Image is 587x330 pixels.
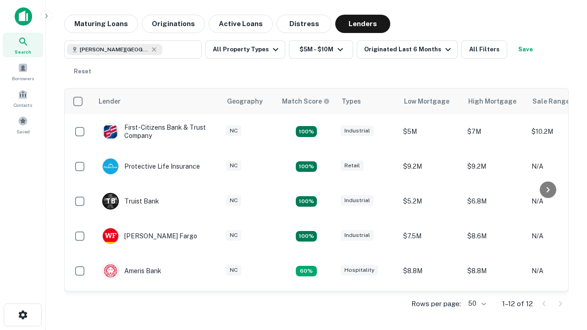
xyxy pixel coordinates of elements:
[93,88,222,114] th: Lender
[17,128,30,135] span: Saved
[226,160,241,171] div: NC
[399,88,463,114] th: Low Mortgage
[277,15,332,33] button: Distress
[226,126,241,136] div: NC
[463,288,527,323] td: $9.2M
[222,88,277,114] th: Geography
[463,114,527,149] td: $7M
[142,15,205,33] button: Originations
[532,96,570,107] div: Sale Range
[99,96,121,107] div: Lender
[226,265,241,275] div: NC
[399,253,463,288] td: $8.8M
[103,263,118,279] img: picture
[103,159,118,174] img: picture
[277,88,336,114] th: Capitalize uses an advanced AI algorithm to match your search with the best lender. The match sco...
[3,33,43,57] a: Search
[15,7,32,26] img: capitalize-icon.png
[289,40,353,59] button: $5M - $10M
[282,96,330,106] div: Capitalize uses an advanced AI algorithm to match your search with the best lender. The match sco...
[399,288,463,323] td: $9.2M
[336,88,399,114] th: Types
[226,230,241,241] div: NC
[296,126,317,137] div: Matching Properties: 2, hasApolloMatch: undefined
[463,149,527,184] td: $9.2M
[404,96,449,107] div: Low Mortgage
[468,96,516,107] div: High Mortgage
[296,231,317,242] div: Matching Properties: 2, hasApolloMatch: undefined
[399,219,463,253] td: $7.5M
[341,265,378,275] div: Hospitality
[102,193,159,209] div: Truist Bank
[463,184,527,219] td: $6.8M
[3,59,43,84] a: Borrowers
[296,266,317,277] div: Matching Properties: 1, hasApolloMatch: undefined
[3,86,43,110] a: Contacts
[227,96,263,107] div: Geography
[12,75,34,82] span: Borrowers
[296,196,317,207] div: Matching Properties: 3, hasApolloMatch: undefined
[357,40,458,59] button: Originated Last 6 Months
[80,45,149,54] span: [PERSON_NAME][GEOGRAPHIC_DATA], [GEOGRAPHIC_DATA]
[463,253,527,288] td: $8.8M
[296,161,317,172] div: Matching Properties: 2, hasApolloMatch: undefined
[341,126,374,136] div: Industrial
[205,40,285,59] button: All Property Types
[399,184,463,219] td: $5.2M
[64,15,138,33] button: Maturing Loans
[461,40,507,59] button: All Filters
[335,15,390,33] button: Lenders
[106,197,115,206] p: T B
[102,123,212,140] div: First-citizens Bank & Trust Company
[226,195,241,206] div: NC
[342,96,361,107] div: Types
[102,263,161,279] div: Ameris Bank
[541,257,587,301] iframe: Chat Widget
[102,228,197,244] div: [PERSON_NAME] Fargo
[411,298,461,309] p: Rows per page:
[463,219,527,253] td: $8.6M
[209,15,273,33] button: Active Loans
[341,195,374,206] div: Industrial
[68,62,97,81] button: Reset
[14,101,32,109] span: Contacts
[399,149,463,184] td: $9.2M
[103,124,118,139] img: picture
[465,297,487,310] div: 50
[511,40,540,59] button: Save your search to get updates of matches that match your search criteria.
[364,44,454,55] div: Originated Last 6 Months
[15,48,31,55] span: Search
[3,112,43,137] a: Saved
[282,96,328,106] h6: Match Score
[502,298,533,309] p: 1–12 of 12
[463,88,527,114] th: High Mortgage
[102,158,200,175] div: Protective Life Insurance
[103,228,118,244] img: picture
[341,230,374,241] div: Industrial
[341,160,364,171] div: Retail
[399,114,463,149] td: $5M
